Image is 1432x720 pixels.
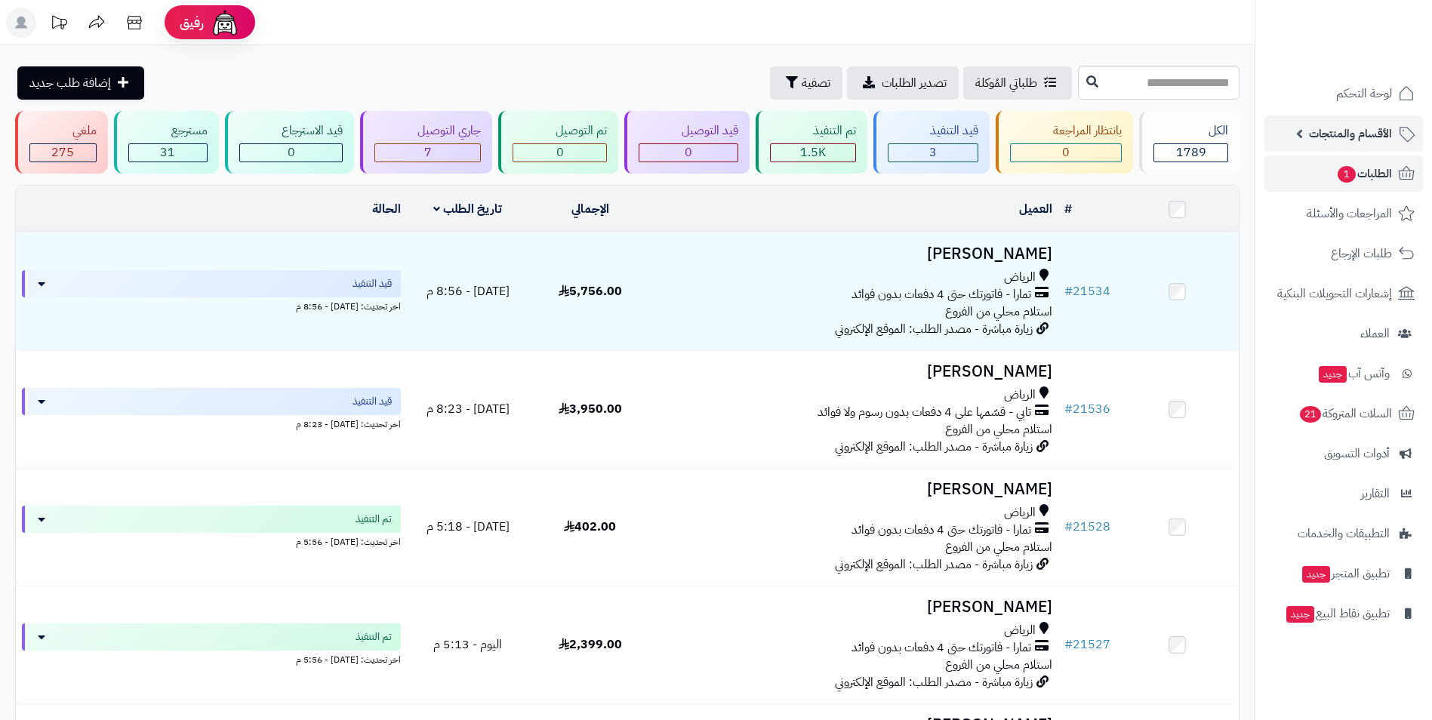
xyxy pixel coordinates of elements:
[356,629,392,645] span: تم التنفيذ
[222,111,358,174] a: قيد الاسترجاع 0
[1064,400,1110,418] a: #21536
[1153,122,1228,140] div: الكل
[210,8,240,38] img: ai-face.png
[1264,235,1423,272] a: طلبات الإرجاع
[1336,83,1392,104] span: لوحة التحكم
[639,144,738,162] div: 0
[1264,155,1423,192] a: الطلبات1
[657,245,1052,263] h3: [PERSON_NAME]
[29,74,111,92] span: إضافة طلب جديد
[685,143,692,162] span: 0
[559,282,622,300] span: 5,756.00
[945,538,1052,556] span: استلام محلي من الفروع
[770,122,856,140] div: تم التنفيذ
[1062,143,1070,162] span: 0
[160,143,175,162] span: 31
[1064,282,1110,300] a: #21534
[357,111,495,174] a: جاري التوصيل 7
[975,74,1037,92] span: طلباتي المُوكلة
[356,512,392,527] span: تم التنفيذ
[1136,111,1243,174] a: الكل1789
[1064,518,1073,536] span: #
[882,74,947,92] span: تصدير الطلبات
[40,8,78,42] a: تحديثات المنصة
[657,481,1052,498] h3: [PERSON_NAME]
[240,144,343,162] div: 0
[564,518,616,536] span: 402.00
[128,122,208,140] div: مسترجع
[852,522,1031,539] span: تمارا - فاتورتك حتى 4 دفعات بدون فوائد
[1285,603,1390,624] span: تطبيق نقاط البيع
[433,200,502,218] a: تاريخ الطلب
[1324,443,1390,464] span: أدوات التسويق
[180,14,204,32] span: رفيق
[1264,515,1423,552] a: التطبيقات والخدمات
[1309,123,1392,144] span: الأقسام والمنتجات
[945,656,1052,674] span: استلام محلي من الفروع
[17,66,144,100] a: إضافة طلب جديد
[1176,143,1206,162] span: 1789
[513,122,607,140] div: تم التوصيل
[571,200,609,218] a: الإجمالي
[1019,200,1052,218] a: العميل
[29,122,97,140] div: ملغي
[51,143,74,162] span: 275
[852,286,1031,303] span: تمارا - فاتورتك حتى 4 دفعات بدون فوائد
[1302,566,1330,583] span: جديد
[1004,386,1036,404] span: الرياض
[847,66,959,100] a: تصدير الطلبات
[30,144,96,162] div: 275
[353,394,392,409] span: قيد التنفيذ
[1277,283,1392,304] span: إشعارات التحويلات البنكية
[1010,122,1122,140] div: بانتظار المراجعة
[1004,622,1036,639] span: الرياض
[852,639,1031,657] span: تمارا - فاتورتك حتى 4 دفعات بدون فوائد
[835,438,1033,456] span: زيارة مباشرة - مصدر الطلب: الموقع الإلكتروني
[1301,563,1390,584] span: تطبيق المتجر
[1064,635,1110,654] a: #21527
[1264,395,1423,432] a: السلات المتروكة21
[1264,75,1423,112] a: لوحة التحكم
[1298,403,1392,424] span: السلات المتروكة
[1064,200,1072,218] a: #
[1264,555,1423,592] a: تطبيق المتجرجديد
[621,111,753,174] a: قيد التوصيل 0
[111,111,222,174] a: مسترجع 31
[1264,475,1423,512] a: التقارير
[835,673,1033,691] span: زيارة مباشرة - مصدر الطلب: الموقع الإلكتروني
[1264,595,1423,632] a: تطبيق نقاط البيعجديد
[556,143,564,162] span: 0
[353,276,392,291] span: قيد التنفيذ
[802,74,830,92] span: تصفية
[1064,282,1073,300] span: #
[12,111,111,174] a: ملغي 275
[835,555,1033,574] span: زيارة مباشرة - مصدر الطلب: الموقع الإلكتروني
[870,111,993,174] a: قيد التنفيذ 3
[427,518,510,536] span: [DATE] - 5:18 م
[770,66,842,100] button: تصفية
[1319,366,1347,383] span: جديد
[559,635,622,654] span: 2,399.00
[1298,523,1390,544] span: التطبيقات والخدمات
[945,303,1052,321] span: استلام محلي من الفروع
[753,111,870,174] a: تم التنفيذ 1.5K
[1004,504,1036,522] span: الرياض
[372,200,401,218] a: الحالة
[1317,363,1390,384] span: وآتس آب
[1264,435,1423,472] a: أدوات التسويق
[771,144,855,162] div: 1473
[657,363,1052,380] h3: [PERSON_NAME]
[424,143,432,162] span: 7
[375,144,480,162] div: 7
[1264,275,1423,312] a: إشعارات التحويلات البنكية
[1064,518,1110,536] a: #21528
[1300,406,1321,423] span: 21
[1064,635,1073,654] span: #
[1331,243,1392,264] span: طلبات الإرجاع
[427,282,510,300] span: [DATE] - 8:56 م
[888,122,979,140] div: قيد التنفيذ
[559,400,622,418] span: 3,950.00
[1011,144,1121,162] div: 0
[22,533,401,549] div: اخر تحديث: [DATE] - 5:56 م
[239,122,343,140] div: قيد الاسترجاع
